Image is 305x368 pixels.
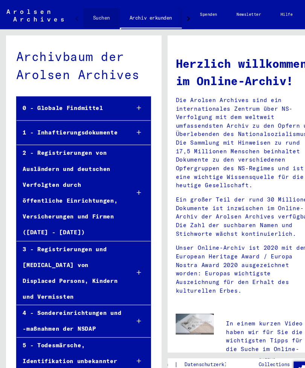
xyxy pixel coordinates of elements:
div: Zustimmung ändern [272,335,290,353]
div: | [132,334,233,342]
p: Unser Online-Archiv ist 2020 mit dem European Heritage Award / Europa Nostra Award 2020 ausgezeic... [163,226,292,273]
a: Suchen [77,8,111,26]
a: Datenschutzerklärung [165,334,233,342]
a: Hilfe [251,5,281,23]
div: 4 - Sondereinrichtungen und -maßnahmen der NSDAP [15,283,114,312]
a: Newsletter [210,5,251,23]
img: Arolsen_neg.svg [6,9,59,20]
p: Ein großer Teil der rund 30 Millionen Dokumente ist inzwischen im Online-Archiv der Arolsen Archi... [163,181,292,221]
img: Zustimmung ändern [272,335,290,353]
h1: Herzlich willkommen im Online-Archiv! [163,51,292,83]
p: Copyright © Arolsen Archives, 2021 [132,342,233,349]
div: Archivbaum der Arolsen Archives [15,44,140,78]
div: 0 - Globale Findmittel [15,93,114,108]
p: In einem kurzen Video haben wir für Sie die wichtigsten Tipps für die Suche im Online-Archiv zusa... [210,296,292,336]
img: video.jpg [163,291,198,310]
div: 5 - Todesmärsche, Identifikation unbekannter Toter und NS-Prozesse [15,313,114,357]
a: Archiv erkunden [111,8,169,27]
div: 1 - Inhaftierungsdokumente [15,116,114,130]
a: Spenden [177,5,210,23]
img: yv_logo.png [276,332,305,351]
p: Die Arolsen Archives sind ein internationales Zentrum über NS-Verfolgung mit dem weltweit umfasse... [163,89,292,176]
div: 2 - Registrierungen von Ausländern und deutschen Verfolgten durch öffentliche Einrichtungen, Vers... [15,134,114,223]
div: 3 - Registrierungen und [MEDICAL_DATA] von Displaced Persons, Kindern und Vermissten [15,224,114,283]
